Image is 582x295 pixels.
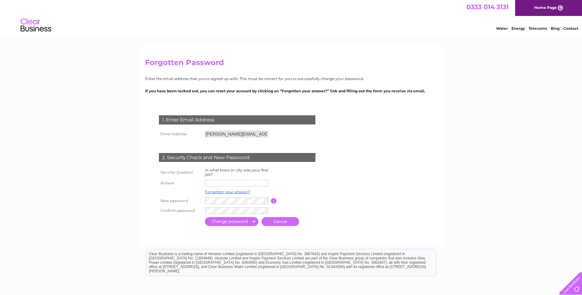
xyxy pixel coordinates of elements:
a: Forgotten your answer? [205,190,250,194]
a: Energy [511,26,525,31]
div: Clear Business is a trading name of Verastar Limited (registered in [GEOGRAPHIC_DATA] No. 3667643... [146,3,436,30]
h2: Forgotten Password [145,58,437,70]
a: 0333 014 3131 [466,3,509,11]
p: If you have been locked out, you can reset your account by clicking on “Forgotten your answer?” l... [145,88,437,94]
label: In what town or city was your first job? [205,168,268,177]
th: Email Address [157,129,203,139]
a: Blog [551,26,560,31]
p: Enter the email address that you're signed up with. This must be correct for you to successfully ... [145,76,437,82]
a: Water [496,26,508,31]
th: Answer [157,178,203,188]
div: 1. Enter Email Address [159,115,315,125]
a: Telecoms [529,26,547,31]
div: 2. Security Check and New Password [159,153,315,162]
th: New password [157,196,203,206]
input: Information [271,198,277,204]
a: Cancel [261,217,299,226]
th: Security Question [157,167,203,178]
img: logo.png [20,16,52,35]
th: Confirm password [157,206,203,216]
a: Contact [563,26,578,31]
input: Submit [205,217,258,226]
